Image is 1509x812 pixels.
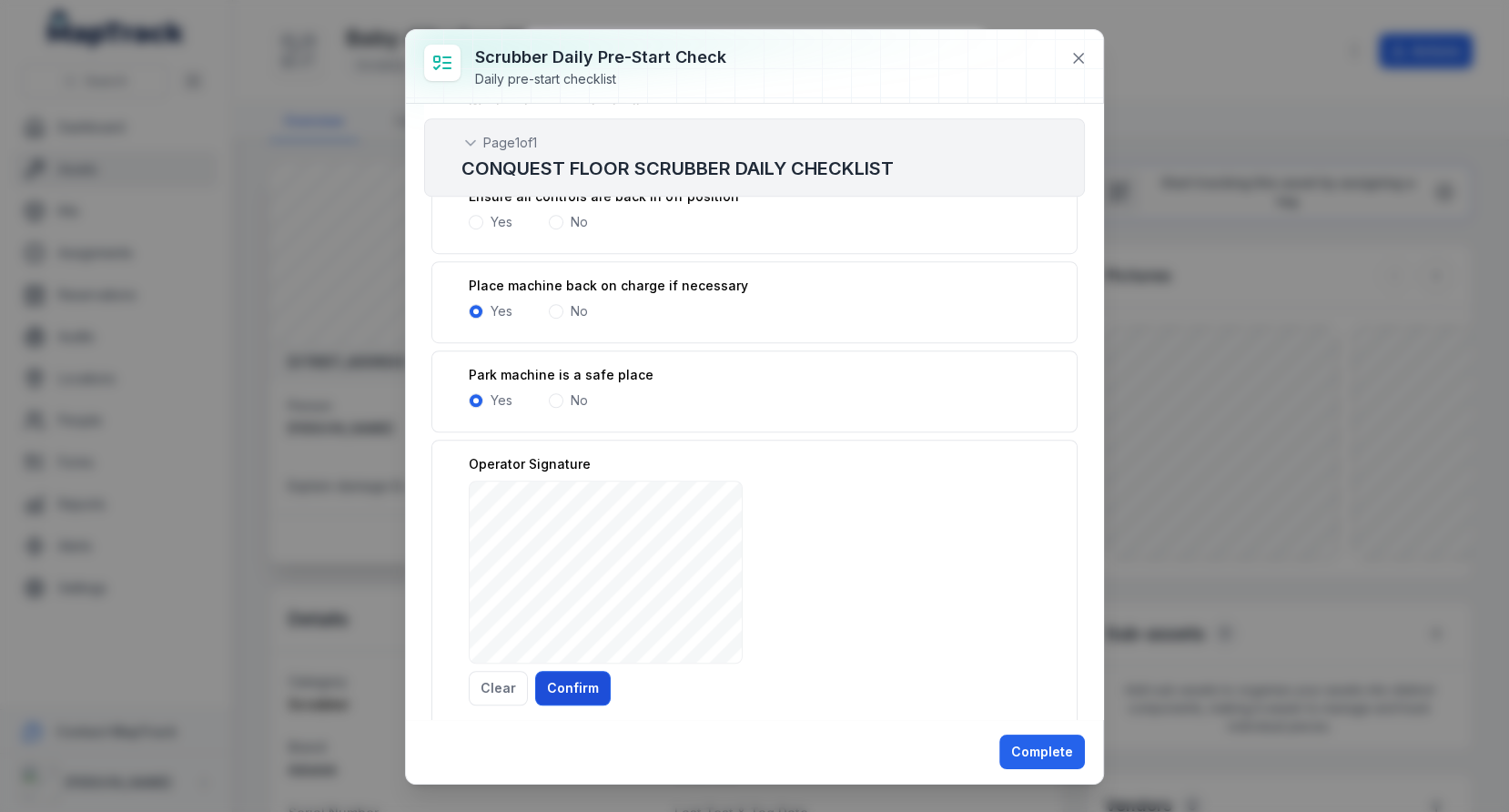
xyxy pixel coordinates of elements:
[535,671,611,705] button: Confirm
[999,735,1085,769] button: Complete
[469,455,591,473] label: Operator Signature
[469,366,653,384] label: Park machine is a safe place
[483,134,537,152] span: Page 1 of 1
[475,70,726,88] div: Daily pre-start checklist
[491,302,512,320] label: Yes
[571,302,588,320] label: No
[491,391,512,410] label: Yes
[469,671,528,705] button: Clear
[571,391,588,410] label: No
[571,213,588,231] label: No
[469,188,739,206] label: Ensure all controls are back in off position
[491,213,512,231] label: Yes
[469,277,748,295] label: Place machine back on charge if necessary
[475,45,726,70] h3: Scrubber Daily Pre-start Check
[461,156,1048,181] h2: CONQUEST FLOOR SCRUBBER DAILY CHECKLIST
